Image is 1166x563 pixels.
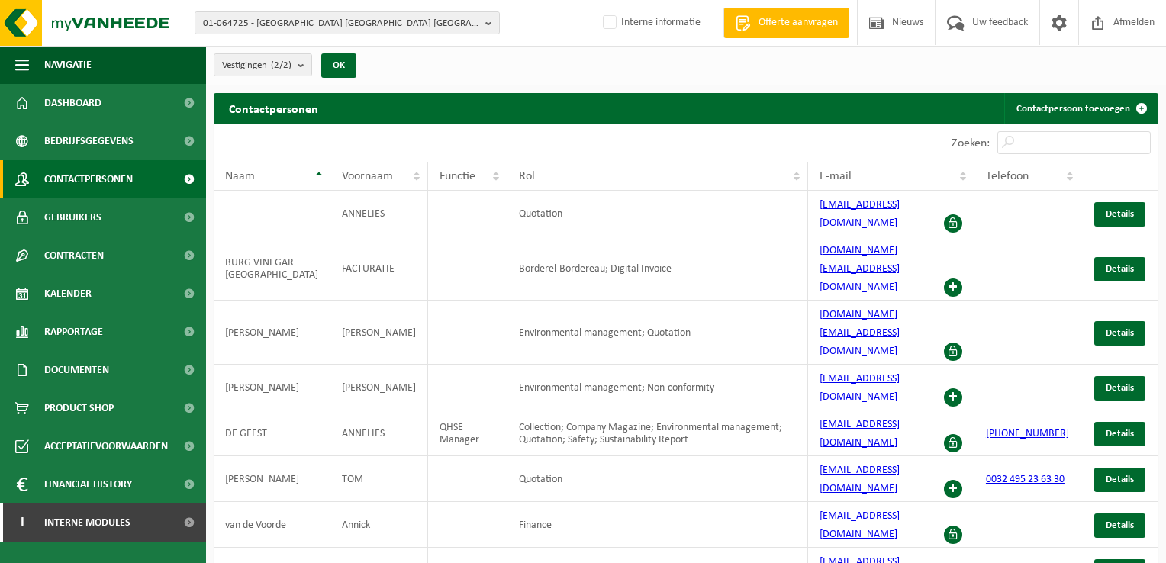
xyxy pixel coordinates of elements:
span: Bedrijfsgegevens [44,122,134,160]
span: Financial History [44,465,132,503]
td: DE GEEST [214,410,330,456]
h2: Contactpersonen [214,93,333,123]
span: Offerte aanvragen [755,15,842,31]
span: Navigatie [44,46,92,84]
a: [EMAIL_ADDRESS][DOMAIN_NAME] [820,510,900,540]
td: [PERSON_NAME] [214,365,330,410]
button: 01-064725 - [GEOGRAPHIC_DATA] [GEOGRAPHIC_DATA] [GEOGRAPHIC_DATA] - 1760 STRIJTEM, [STREET_ADDRESS] [195,11,500,34]
a: Contactpersoon toevoegen [1004,93,1157,124]
count: (2/2) [271,60,291,70]
span: Dashboard [44,84,101,122]
a: Offerte aanvragen [723,8,849,38]
td: [PERSON_NAME] [330,365,428,410]
label: Zoeken: [952,137,990,150]
span: Rol [519,170,535,182]
span: Contactpersonen [44,160,133,198]
td: Quotation [507,191,807,236]
a: Details [1094,202,1145,227]
span: Telefoon [986,170,1029,182]
td: Borderel-Bordereau; Digital Invoice [507,236,807,301]
td: TOM [330,456,428,502]
td: Environmental management; Quotation [507,301,807,365]
a: [DOMAIN_NAME][EMAIL_ADDRESS][DOMAIN_NAME] [820,245,900,293]
a: Details [1094,422,1145,446]
a: Details [1094,513,1145,538]
td: FACTURATIE [330,236,428,301]
span: Details [1106,520,1134,530]
span: E-mail [820,170,852,182]
a: [DOMAIN_NAME][EMAIL_ADDRESS][DOMAIN_NAME] [820,309,900,357]
td: Finance [507,502,807,548]
button: Vestigingen(2/2) [214,53,312,76]
span: Acceptatievoorwaarden [44,427,168,465]
span: Details [1106,383,1134,393]
td: ANNELIES [330,410,428,456]
span: Details [1106,475,1134,484]
a: Details [1094,257,1145,281]
td: Environmental management; Non-conformity [507,365,807,410]
span: 01-064725 - [GEOGRAPHIC_DATA] [GEOGRAPHIC_DATA] [GEOGRAPHIC_DATA] - 1760 STRIJTEM, [STREET_ADDRESS] [203,12,479,35]
td: QHSE Manager [428,410,507,456]
span: Details [1106,429,1134,439]
button: OK [321,53,356,78]
span: Functie [440,170,475,182]
td: [PERSON_NAME] [214,301,330,365]
span: Gebruikers [44,198,101,236]
span: Details [1106,264,1134,274]
td: Collection; Company Magazine; Environmental management; Quotation; Safety; Sustainability Report [507,410,807,456]
td: ANNELIES [330,191,428,236]
td: Quotation [507,456,807,502]
span: Naam [225,170,255,182]
span: Vestigingen [222,54,291,77]
span: Interne modules [44,503,130,542]
td: Annick [330,502,428,548]
td: van de Voorde [214,502,330,548]
a: Details [1094,468,1145,492]
a: 0032 495 23 63 30 [986,474,1065,485]
a: [EMAIL_ADDRESS][DOMAIN_NAME] [820,419,900,449]
span: Voornaam [342,170,393,182]
span: Kalender [44,275,92,313]
span: Documenten [44,351,109,389]
span: Details [1106,209,1134,219]
label: Interne informatie [600,11,701,34]
td: [PERSON_NAME] [214,456,330,502]
span: Contracten [44,236,104,275]
span: I [15,503,29,542]
a: [PHONE_NUMBER] [986,428,1069,439]
td: [PERSON_NAME] [330,301,428,365]
a: [EMAIL_ADDRESS][DOMAIN_NAME] [820,199,900,229]
span: Details [1106,328,1134,338]
span: Product Shop [44,389,114,427]
span: Rapportage [44,313,103,351]
a: Details [1094,376,1145,401]
a: [EMAIL_ADDRESS][DOMAIN_NAME] [820,373,900,403]
a: [EMAIL_ADDRESS][DOMAIN_NAME] [820,465,900,494]
td: BURG VINEGAR [GEOGRAPHIC_DATA] [214,236,330,301]
a: Details [1094,321,1145,346]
